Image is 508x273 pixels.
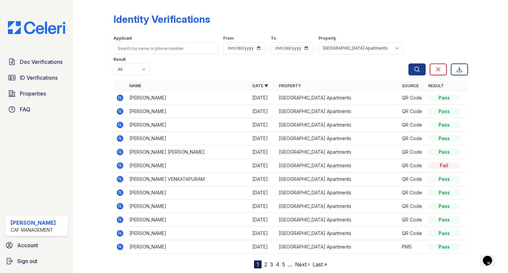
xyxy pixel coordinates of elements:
td: [PERSON_NAME] [PERSON_NAME] [127,145,250,159]
td: [GEOGRAPHIC_DATA] Apartments [276,173,399,186]
a: 4 [276,261,279,268]
td: [PERSON_NAME] [127,200,250,213]
td: [PERSON_NAME] [127,240,250,254]
div: Fail [428,162,460,169]
td: PMS [399,240,426,254]
a: Date ▼ [252,83,268,88]
td: [GEOGRAPHIC_DATA] Apartments [276,105,399,118]
td: [GEOGRAPHIC_DATA] Apartments [276,118,399,132]
span: FAQ [20,105,30,113]
div: Pass [428,230,460,237]
td: [DATE] [250,200,276,213]
td: [GEOGRAPHIC_DATA] Apartments [276,186,399,200]
td: QR Code [399,200,426,213]
td: [PERSON_NAME] [127,186,250,200]
td: QR Code [399,213,426,227]
td: [PERSON_NAME] [127,132,250,145]
div: Identity Verifications [113,13,210,25]
td: [PERSON_NAME] [127,213,250,227]
a: Next › [295,261,310,268]
div: Pass [428,135,460,142]
label: From [223,36,233,41]
div: Pass [428,108,460,115]
div: Pass [428,149,460,155]
td: [DATE] [250,132,276,145]
a: Last » [313,261,327,268]
td: [GEOGRAPHIC_DATA] Apartments [276,227,399,240]
td: [GEOGRAPHIC_DATA] Apartments [276,240,399,254]
a: 5 [282,261,285,268]
td: QR Code [399,91,426,105]
label: To [271,36,276,41]
td: [GEOGRAPHIC_DATA] Apartments [276,200,399,213]
td: QR Code [399,118,426,132]
a: ID Verifications [5,71,68,84]
span: ID Verifications [20,74,58,82]
td: [PERSON_NAME] [127,118,250,132]
td: [PERSON_NAME] [127,105,250,118]
span: … [288,260,292,268]
td: QR Code [399,105,426,118]
td: [DATE] [250,240,276,254]
td: [DATE] [250,145,276,159]
td: [GEOGRAPHIC_DATA] Apartments [276,159,399,173]
a: Property [279,83,301,88]
td: QR Code [399,227,426,240]
td: [DATE] [250,173,276,186]
td: QR Code [399,145,426,159]
td: [DATE] [250,213,276,227]
a: Doc Verifications [5,55,68,68]
td: QR Code [399,132,426,145]
a: Sign out [3,254,70,268]
span: Doc Verifications [20,58,63,66]
td: [PERSON_NAME] VENKATAPURAM [127,173,250,186]
a: Account [3,239,70,252]
iframe: chat widget [480,247,501,266]
div: Pass [428,176,460,182]
td: [DATE] [250,227,276,240]
td: [DATE] [250,186,276,200]
div: Pass [428,95,460,101]
td: [DATE] [250,91,276,105]
div: Pass [428,244,460,250]
label: Result [113,57,126,62]
td: [GEOGRAPHIC_DATA] Apartments [276,132,399,145]
td: QR Code [399,159,426,173]
a: Source [402,83,419,88]
div: 1 [254,260,262,268]
a: Properties [5,87,68,100]
div: Pass [428,203,460,210]
td: [GEOGRAPHIC_DATA] Apartments [276,145,399,159]
a: 2 [264,261,267,268]
a: 3 [270,261,273,268]
span: Properties [20,90,46,97]
td: [DATE] [250,105,276,118]
td: [GEOGRAPHIC_DATA] Apartments [276,213,399,227]
span: Account [17,241,38,249]
div: CAF Management [11,227,56,233]
img: CE_Logo_Blue-a8612792a0a2168367f1c8372b55b34899dd931a85d93a1a3d3e32e68fde9ad4.png [3,21,70,34]
td: QR Code [399,186,426,200]
a: FAQ [5,103,68,116]
td: [DATE] [250,159,276,173]
label: Applicant [113,36,132,41]
div: [PERSON_NAME] [11,219,56,227]
td: [PERSON_NAME] [127,159,250,173]
div: Pass [428,122,460,128]
span: Sign out [17,257,37,265]
td: [DATE] [250,118,276,132]
td: [PERSON_NAME] [127,227,250,240]
a: Name [129,83,141,88]
a: Result [428,83,444,88]
div: Pass [428,189,460,196]
div: Pass [428,216,460,223]
input: Search by name or phone number [113,42,218,54]
td: [PERSON_NAME] [127,91,250,105]
label: Property [318,36,336,41]
td: QR Code [399,173,426,186]
td: [GEOGRAPHIC_DATA] Apartments [276,91,399,105]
